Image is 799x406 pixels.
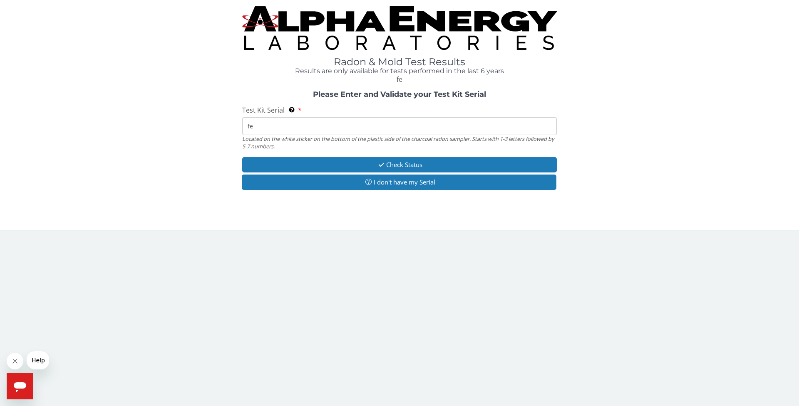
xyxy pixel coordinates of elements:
[242,135,557,150] div: Located on the white sticker on the bottom of the plastic side of the charcoal radon sampler. Sta...
[242,67,557,75] h4: Results are only available for tests performed in the last 6 years
[242,175,556,190] button: I don't have my Serial
[242,157,557,172] button: Check Status
[242,57,557,67] h1: Radon & Mold Test Results
[7,353,23,369] iframe: Close message
[397,75,402,84] span: fe
[242,6,557,50] img: TightCrop.jpg
[27,351,49,369] iframe: Message from company
[7,373,33,399] iframe: Button to launch messaging window
[242,106,285,115] span: Test Kit Serial
[313,90,486,99] strong: Please Enter and Validate your Test Kit Serial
